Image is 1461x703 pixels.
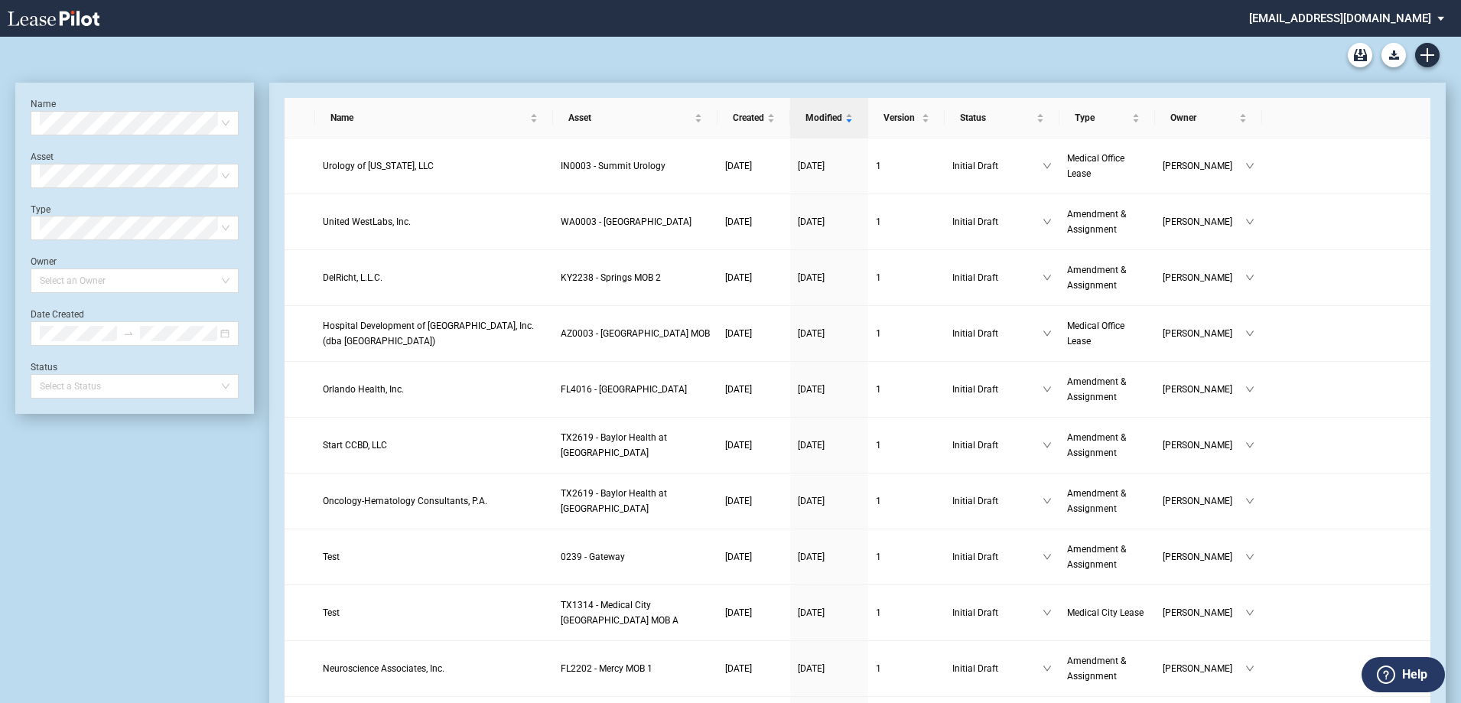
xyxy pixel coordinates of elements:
[123,328,134,339] span: to
[561,486,710,516] a: TX2619 - Baylor Health at [GEOGRAPHIC_DATA]
[952,326,1043,341] span: Initial Draft
[876,272,881,283] span: 1
[1348,43,1372,67] a: Archive
[790,98,868,138] th: Modified
[323,318,545,349] a: Hospital Development of [GEOGRAPHIC_DATA], Inc. (dba [GEOGRAPHIC_DATA])
[1067,605,1147,620] a: Medical City Lease
[725,661,783,676] a: [DATE]
[798,326,861,341] a: [DATE]
[1067,262,1147,293] a: Amendment & Assignment
[1245,385,1254,394] span: down
[952,438,1043,453] span: Initial Draft
[725,382,783,397] a: [DATE]
[1067,607,1144,618] span: Medical City Lease
[798,496,825,506] span: [DATE]
[725,496,752,506] span: [DATE]
[876,552,881,562] span: 1
[952,214,1043,229] span: Initial Draft
[952,661,1043,676] span: Initial Draft
[323,272,382,283] span: DelRicht, L.L.C.
[1163,493,1245,509] span: [PERSON_NAME]
[798,158,861,174] a: [DATE]
[561,600,678,626] span: TX1314 - Medical City Dallas MOB A
[1043,441,1052,450] span: down
[323,552,340,562] span: Test
[876,493,937,509] a: 1
[561,552,625,562] span: 0239 - Gateway
[1067,376,1126,402] span: Amendment & Assignment
[1067,488,1126,514] span: Amendment & Assignment
[798,382,861,397] a: [DATE]
[1043,161,1052,171] span: down
[725,438,783,453] a: [DATE]
[1245,664,1254,673] span: down
[1377,43,1411,67] md-menu: Download Blank Form List
[798,549,861,565] a: [DATE]
[1415,43,1440,67] a: Create new document
[1163,214,1245,229] span: [PERSON_NAME]
[1163,326,1245,341] span: [PERSON_NAME]
[1043,385,1052,394] span: down
[805,110,842,125] span: Modified
[561,214,710,229] a: WA0003 - [GEOGRAPHIC_DATA]
[1245,161,1254,171] span: down
[1067,544,1126,570] span: Amendment & Assignment
[876,607,881,618] span: 1
[798,661,861,676] a: [DATE]
[123,328,134,339] span: swap-right
[323,549,545,565] a: Test
[323,605,545,620] a: Test
[323,161,434,171] span: Urology of Indiana, LLC
[876,216,881,227] span: 1
[561,430,710,461] a: TX2619 - Baylor Health at [GEOGRAPHIC_DATA]
[952,382,1043,397] span: Initial Draft
[1067,207,1147,237] a: Amendment & Assignment
[1043,608,1052,617] span: down
[1043,496,1052,506] span: down
[1067,542,1147,572] a: Amendment & Assignment
[798,161,825,171] span: [DATE]
[725,607,752,618] span: [DATE]
[876,440,881,451] span: 1
[798,607,825,618] span: [DATE]
[323,663,444,674] span: Neuroscience Associates, Inc.
[561,326,710,341] a: AZ0003 - [GEOGRAPHIC_DATA] MOB
[1245,552,1254,561] span: down
[31,362,57,373] label: Status
[31,151,54,162] label: Asset
[883,110,919,125] span: Version
[876,158,937,174] a: 1
[323,270,545,285] a: DelRicht, L.L.C.
[876,270,937,285] a: 1
[1067,432,1126,458] span: Amendment & Assignment
[876,326,937,341] a: 1
[323,214,545,229] a: United WestLabs, Inc.
[561,384,687,395] span: FL4016 - Bayfront Medical Plaza
[1362,657,1445,692] button: Help
[31,256,57,267] label: Owner
[876,438,937,453] a: 1
[561,161,665,171] span: IN0003 - Summit Urology
[1067,153,1124,179] span: Medical Office Lease
[725,328,752,339] span: [DATE]
[952,605,1043,620] span: Initial Draft
[952,493,1043,509] span: Initial Draft
[876,161,881,171] span: 1
[31,204,50,215] label: Type
[315,98,553,138] th: Name
[798,440,825,451] span: [DATE]
[568,110,691,125] span: Asset
[1075,110,1129,125] span: Type
[725,161,752,171] span: [DATE]
[876,382,937,397] a: 1
[725,214,783,229] a: [DATE]
[553,98,717,138] th: Asset
[1163,438,1245,453] span: [PERSON_NAME]
[323,438,545,453] a: Start CCBD, LLC
[945,98,1059,138] th: Status
[798,272,825,283] span: [DATE]
[1170,110,1236,125] span: Owner
[1067,374,1147,405] a: Amendment & Assignment
[561,597,710,628] a: TX1314 - Medical City [GEOGRAPHIC_DATA] MOB A
[561,216,691,227] span: WA0003 - Physicians Medical Center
